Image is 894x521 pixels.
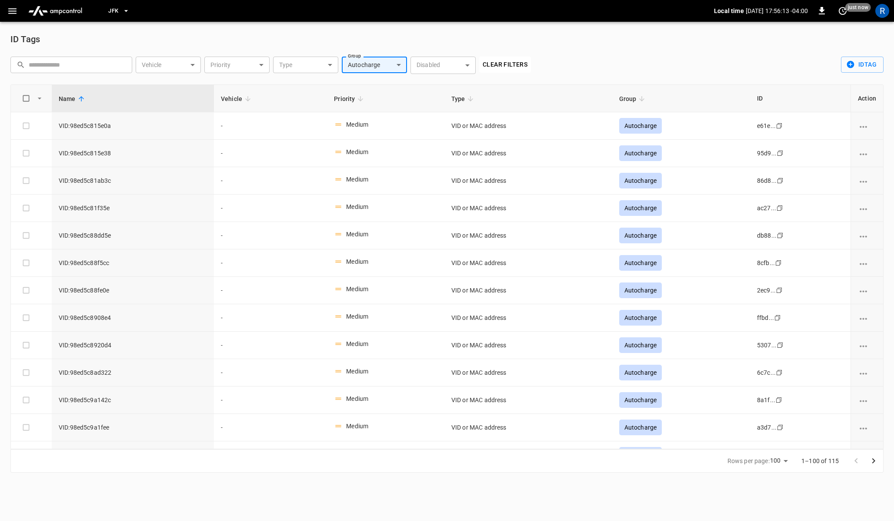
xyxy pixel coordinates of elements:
[346,175,368,184] div: Medium
[479,57,531,73] button: Clear Filters
[59,423,207,432] span: VID:98ed5c9a1fee
[619,420,662,435] div: Autocharge
[757,341,777,350] div: 5307...
[214,277,327,304] td: -
[770,454,791,467] div: 100
[444,112,612,140] td: VID or MAC address
[858,231,876,240] div: vehicle options
[875,4,889,18] div: profile-icon
[214,441,327,469] td: -
[858,368,876,377] div: vehicle options
[59,313,207,322] span: VID:98ed5c8908e4
[757,121,776,130] div: e61e...
[214,222,327,249] td: -
[776,176,785,185] div: copy
[757,149,777,158] div: 95d9...
[750,85,851,112] th: ID
[858,423,876,432] div: vehicle options
[59,149,207,158] span: VID:98ed5c815e38
[714,7,744,15] p: Local time
[444,249,612,277] td: VID or MAC address
[776,231,785,240] div: copy
[214,112,327,140] td: -
[865,452,882,470] button: Go to next page
[775,121,784,131] div: copy
[775,395,784,405] div: copy
[858,396,876,404] div: vehicle options
[836,4,850,18] button: set refresh interval
[858,149,876,158] div: vehicle options
[619,173,662,188] div: Autocharge
[59,176,207,185] span: VID:98ed5c81ab3c
[214,387,327,414] td: -
[348,53,361,60] label: Group
[619,118,662,134] div: Autocharge
[444,332,612,359] td: VID or MAC address
[451,94,477,104] span: Type
[858,259,876,267] div: vehicle options
[346,394,368,403] div: Medium
[59,286,207,295] span: VID:98ed5c88fe0e
[346,202,368,211] div: Medium
[444,359,612,387] td: VID or MAC address
[757,313,774,322] div: ffbd...
[108,6,118,16] span: JFK
[619,255,662,271] div: Autocharge
[214,140,327,167] td: -
[444,414,612,441] td: VID or MAC address
[214,195,327,222] td: -
[774,313,782,323] div: copy
[346,367,368,376] div: Medium
[346,257,368,266] div: Medium
[619,337,662,353] div: Autocharge
[757,231,777,240] div: db88...
[757,368,776,377] div: 6c7c...
[59,396,207,404] span: VID:98ed5c9a142c
[346,312,368,321] div: Medium
[214,332,327,359] td: -
[214,304,327,332] td: -
[342,57,407,73] div: Autocharge
[757,204,776,212] div: ac27...
[346,148,368,156] div: Medium
[444,387,612,414] td: VID or MAC address
[59,121,207,130] span: VID:98ed5c815e0a
[619,282,662,298] div: Autocharge
[757,423,777,432] div: a3d7...
[214,414,327,441] td: -
[444,222,612,249] td: VID or MAC address
[59,368,207,377] span: VID:98ed5c8ad322
[221,94,254,104] span: Vehicle
[851,85,883,112] th: Action
[776,340,785,350] div: copy
[444,195,612,222] td: VID or MAC address
[214,249,327,277] td: -
[858,313,876,322] div: vehicle options
[619,228,662,243] div: Autocharge
[757,396,775,404] div: 8a1f...
[346,285,368,293] div: Medium
[25,3,86,19] img: ampcontrol.io logo
[214,167,327,195] td: -
[444,140,612,167] td: VID or MAC address
[334,94,366,104] span: Priority
[619,365,662,380] div: Autocharge
[444,167,612,195] td: VID or MAC address
[619,392,662,408] div: Autocharge
[59,204,207,212] span: VID:98ed5c81f35e
[10,32,40,46] h6: ID Tags
[858,121,876,130] div: vehicle options
[774,258,783,268] div: copy
[746,7,808,15] p: [DATE] 17:56:13 -04:00
[619,94,648,104] span: Group
[346,230,368,239] div: Medium
[845,3,871,12] span: just now
[858,176,876,185] div: vehicle options
[727,457,770,465] p: Rows per page:
[105,3,133,20] button: JFK
[775,368,784,377] div: copy
[776,423,785,432] div: copy
[757,286,776,295] div: 2ec9...
[346,339,368,348] div: Medium
[444,441,612,469] td: VID or MAC address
